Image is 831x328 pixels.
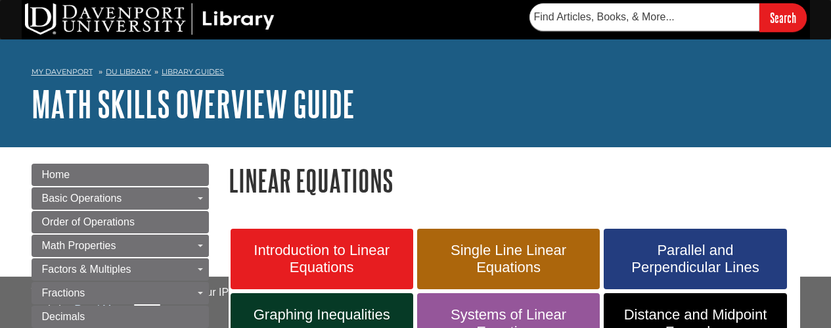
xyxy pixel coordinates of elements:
[106,67,151,76] a: DU Library
[240,306,403,323] span: Graphing Inequalities
[529,3,759,31] input: Find Articles, Books, & More...
[162,67,224,76] a: Library Guides
[229,164,800,197] h1: Linear Equations
[32,63,800,84] nav: breadcrumb
[42,264,131,275] span: Factors & Multiples
[759,3,807,32] input: Search
[32,235,209,257] a: Math Properties
[604,229,786,289] a: Parallel and Perpendicular Lines
[42,287,85,298] span: Fractions
[32,211,209,233] a: Order of Operations
[32,83,355,124] a: Math Skills Overview Guide
[427,242,590,276] span: Single Line Linear Equations
[231,229,413,289] a: Introduction to Linear Equations
[42,193,122,204] span: Basic Operations
[32,66,93,78] a: My Davenport
[32,306,209,328] a: Decimals
[614,242,776,276] span: Parallel and Perpendicular Lines
[32,282,209,304] a: Fractions
[529,3,807,32] form: Searches DU Library's articles, books, and more
[32,164,209,186] a: Home
[32,187,209,210] a: Basic Operations
[42,240,116,251] span: Math Properties
[32,258,209,281] a: Factors & Multiples
[42,311,85,322] span: Decimals
[240,242,403,276] span: Introduction to Linear Equations
[42,169,70,180] span: Home
[25,3,275,35] img: DU Library
[42,216,135,227] span: Order of Operations
[417,229,600,289] a: Single Line Linear Equations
